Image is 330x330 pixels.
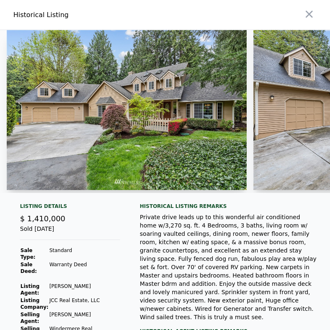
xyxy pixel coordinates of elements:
span: $ 1,410,000 [20,214,65,223]
td: JCC Real Estate, LLC [49,297,120,311]
td: Standard [49,247,120,261]
img: Property Img [7,30,247,190]
strong: Sale Type: [20,247,35,260]
div: Historical Listing [13,10,162,20]
strong: Sale Deed: [20,262,37,274]
strong: Selling Agent: [20,312,40,324]
td: Warranty Deed [49,261,120,275]
td: [PERSON_NAME] [49,311,120,325]
div: Private drive leads up to this wonderful air conditioned home w/3,270 sq. ft. 4 Bedrooms, 3 baths... [140,213,317,321]
td: [PERSON_NAME] [49,282,120,297]
div: Sold [DATE] [20,225,120,240]
strong: Listing Agent: [20,283,40,296]
div: Listing Details [20,203,120,213]
strong: Listing Company: [20,297,48,310]
div: Historical Listing remarks [140,203,317,210]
